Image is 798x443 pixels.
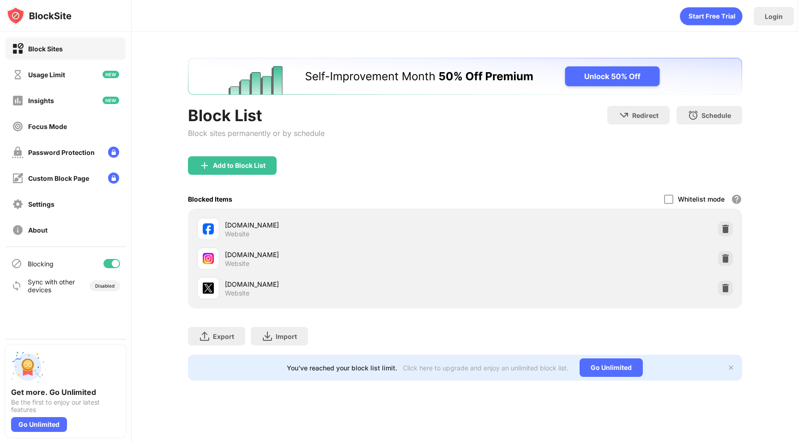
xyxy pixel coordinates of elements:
img: sync-icon.svg [11,280,22,291]
div: Sync with other devices [28,278,75,294]
img: logo-blocksite.svg [6,6,72,25]
img: password-protection-off.svg [12,147,24,158]
div: Import [276,332,297,340]
div: Block sites permanently or by schedule [188,129,325,138]
img: insights-off.svg [12,95,24,106]
div: Custom Block Page [28,174,89,182]
div: Blocked Items [188,195,232,203]
img: time-usage-off.svg [12,69,24,80]
div: Website [225,259,249,268]
div: Focus Mode [28,123,67,130]
img: settings-off.svg [12,198,24,210]
div: Get more. Go Unlimited [11,388,120,397]
img: lock-menu.svg [108,147,119,158]
div: Login [765,12,783,20]
img: new-icon.svg [103,71,119,78]
img: lock-menu.svg [108,172,119,184]
img: x-button.svg [727,364,735,371]
img: favicons [203,283,214,294]
div: Redirect [632,111,659,119]
img: favicons [203,223,214,234]
div: Blocking [28,260,54,268]
div: Go Unlimited [580,358,643,377]
div: Schedule [701,111,731,119]
div: [DOMAIN_NAME] [225,220,465,230]
div: animation [680,7,743,25]
iframe: Banner [188,58,742,95]
img: push-unlimited.svg [11,351,44,384]
div: Disabled [95,283,115,289]
img: new-icon.svg [103,97,119,104]
div: Block Sites [28,45,63,53]
div: [DOMAIN_NAME] [225,250,465,259]
div: Click here to upgrade and enjoy an unlimited block list. [403,364,568,372]
div: [DOMAIN_NAME] [225,279,465,289]
div: Insights [28,97,54,105]
div: Settings [28,200,54,208]
div: Password Protection [28,148,95,156]
img: block-on.svg [12,43,24,55]
img: customize-block-page-off.svg [12,172,24,184]
img: favicons [203,253,214,264]
div: Website [225,230,249,238]
div: Block List [188,106,325,125]
div: You’ve reached your block list limit. [287,364,397,372]
div: Usage Limit [28,71,65,79]
div: Export [213,332,234,340]
img: focus-off.svg [12,121,24,132]
img: about-off.svg [12,224,24,236]
img: blocking-icon.svg [11,258,22,269]
div: Add to Block List [213,162,266,169]
div: Whitelist mode [678,195,725,203]
div: Be the first to enjoy our latest features [11,399,120,413]
div: About [28,226,48,234]
div: Website [225,289,249,297]
div: Go Unlimited [11,417,67,432]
